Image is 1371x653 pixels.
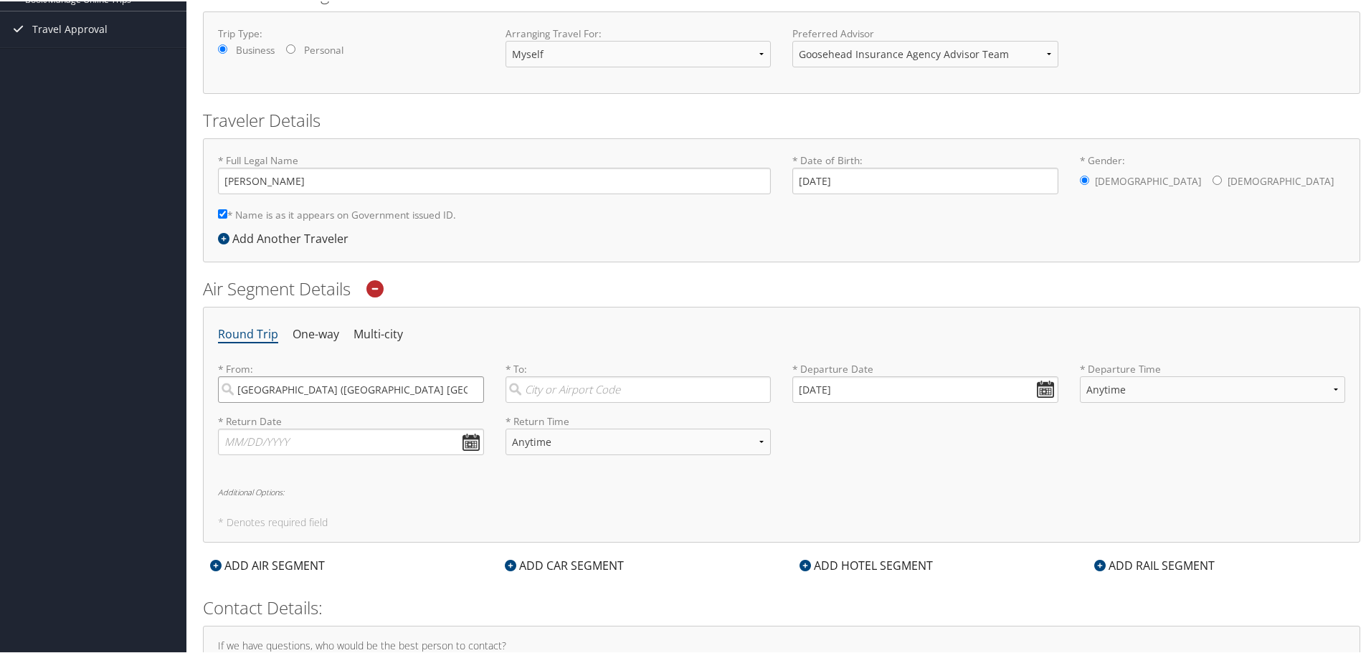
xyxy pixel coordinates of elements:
li: One-way [293,320,339,346]
label: Trip Type: [218,25,484,39]
div: Add Another Traveler [218,229,356,246]
select: * Departure Time [1080,375,1346,401]
label: * Departure Time [1080,361,1346,413]
label: * Full Legal Name [218,152,771,193]
label: * From: [218,361,484,401]
input: MM/DD/YYYY [792,375,1058,401]
label: Arranging Travel For: [506,25,772,39]
li: Round Trip [218,320,278,346]
li: Multi-city [354,320,403,346]
label: [DEMOGRAPHIC_DATA] [1095,166,1201,194]
h2: Air Segment Details [203,275,1360,300]
div: ADD CAR SEGMENT [498,556,631,573]
input: * Name is as it appears on Government issued ID. [218,208,227,217]
input: City or Airport Code [506,375,772,401]
h2: Traveler Details [203,107,1360,131]
label: * Name is as it appears on Government issued ID. [218,200,456,227]
span: Travel Approval [32,10,108,46]
label: * To: [506,361,772,401]
input: City or Airport Code [218,375,484,401]
label: * Return Date [218,413,484,427]
label: * Return Time [506,413,772,427]
h6: Additional Options: [218,487,1345,495]
input: * Date of Birth: [792,166,1058,193]
label: Personal [304,42,343,56]
h2: Contact Details: [203,594,1360,619]
label: Preferred Advisor [792,25,1058,39]
label: [DEMOGRAPHIC_DATA] [1228,166,1334,194]
div: ADD RAIL SEGMENT [1087,556,1222,573]
input: MM/DD/YYYY [218,427,484,454]
h4: If we have questions, who would be the best person to contact? [218,639,1345,649]
input: * Full Legal Name [218,166,771,193]
input: * Gender:[DEMOGRAPHIC_DATA][DEMOGRAPHIC_DATA] [1213,174,1222,183]
h5: * Denotes required field [218,516,1345,526]
label: * Date of Birth: [792,152,1058,193]
label: * Gender: [1080,152,1346,195]
label: * Departure Date [792,361,1058,375]
div: ADD HOTEL SEGMENT [792,556,940,573]
input: * Gender:[DEMOGRAPHIC_DATA][DEMOGRAPHIC_DATA] [1080,174,1089,183]
div: ADD AIR SEGMENT [203,556,332,573]
label: Business [236,42,275,56]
